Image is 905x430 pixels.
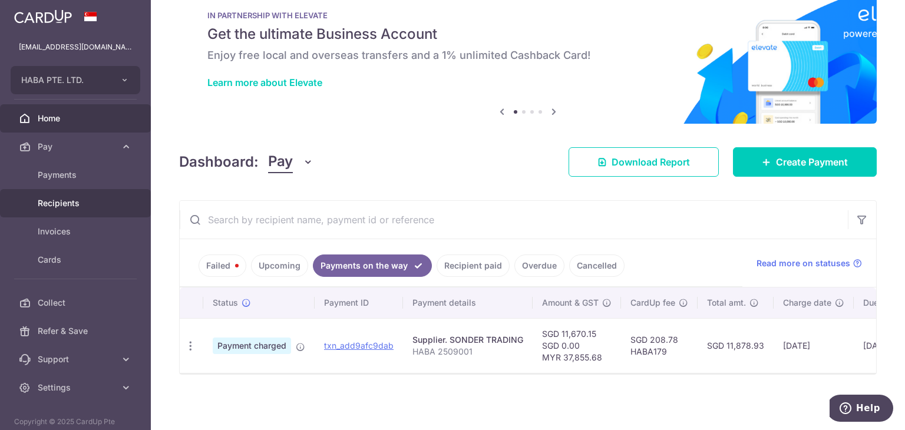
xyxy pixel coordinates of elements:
span: Read more on statuses [757,257,850,269]
td: SGD 11,670.15 SGD 0.00 MYR 37,855.68 [533,318,621,373]
h6: Enjoy free local and overseas transfers and a 1% unlimited Cashback Card! [207,48,848,62]
a: Learn more about Elevate [207,77,322,88]
a: Cancelled [569,254,625,277]
a: Overdue [514,254,564,277]
span: Charge date [783,297,831,309]
input: Search by recipient name, payment id or reference [180,201,848,239]
th: Payment ID [315,287,403,318]
span: Home [38,113,115,124]
span: Amount & GST [542,297,599,309]
span: Support [38,353,115,365]
td: SGD 208.78 HABA179 [621,318,698,373]
span: HABA PTE. LTD. [21,74,108,86]
h4: Dashboard: [179,151,259,173]
span: Due date [863,297,899,309]
span: CardUp fee [630,297,675,309]
span: Total amt. [707,297,746,309]
span: Invoices [38,226,115,237]
span: Payment charged [213,338,291,354]
p: IN PARTNERSHIP WITH ELEVATE [207,11,848,20]
p: [EMAIL_ADDRESS][DOMAIN_NAME] [19,41,132,53]
span: Payments [38,169,115,181]
th: Payment details [403,287,533,318]
span: Cards [38,254,115,266]
div: Supplier. SONDER TRADING [412,334,523,346]
span: Pay [38,141,115,153]
td: [DATE] [774,318,854,373]
span: Collect [38,297,115,309]
span: Recipients [38,197,115,209]
span: Download Report [612,155,690,169]
span: Pay [268,151,293,173]
a: Recipient paid [437,254,510,277]
button: Pay [268,151,313,173]
a: Read more on statuses [757,257,862,269]
button: HABA PTE. LTD. [11,66,140,94]
p: HABA 2509001 [412,346,523,358]
img: CardUp [14,9,72,24]
h5: Get the ultimate Business Account [207,25,848,44]
a: txn_add9afc9dab [324,340,394,350]
a: Upcoming [251,254,308,277]
a: Payments on the way [313,254,432,277]
span: Refer & Save [38,325,115,337]
a: Create Payment [733,147,877,177]
span: Create Payment [776,155,848,169]
a: Download Report [569,147,719,177]
iframe: Opens a widget where you can find more information [830,395,893,424]
a: Failed [199,254,246,277]
span: Status [213,297,238,309]
td: SGD 11,878.93 [698,318,774,373]
span: Settings [38,382,115,393]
